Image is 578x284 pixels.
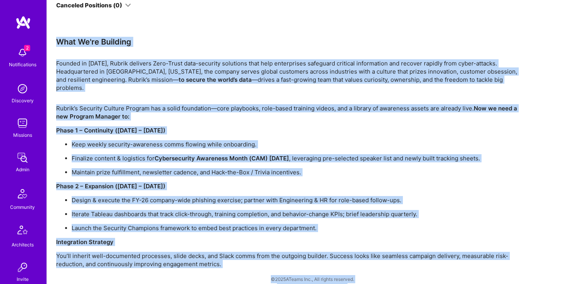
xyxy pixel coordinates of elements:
[13,131,32,139] div: Missions
[15,115,30,131] img: teamwork
[72,196,521,204] p: Design & execute the FY-26 company-wide phishing exercise; partner with Engineering & HR for role...
[13,184,32,203] img: Community
[15,150,30,165] img: admin teamwork
[24,45,30,51] span: 2
[56,252,521,268] p: You’ll inherit well-documented processes, slide decks, and Slack comms from the outgoing builder....
[10,203,35,211] div: Community
[56,238,114,246] strong: Integration Strategy
[15,81,30,96] img: discovery
[72,154,521,162] p: Finalize content & logistics for , leveraging pre-selected speaker list and newly built tracking ...
[125,2,131,8] i: icon ArrowDown
[72,210,521,218] p: Iterate Tableau dashboards that track click-through, training completion, and behavior-change KPI...
[56,59,521,92] p: Founded in [DATE], Rubrik delivers Zero-Trust data-security solutions that help enterprises safeg...
[56,182,165,190] strong: Phase 2 – Expansion ([DATE] – [DATE])
[56,104,521,120] p: Rubrik’s Security Culture Program has a solid foundation—core playbooks, role-based training vide...
[56,37,521,47] div: What We're Building
[12,241,34,249] div: Architects
[179,76,252,83] strong: to secure the world’s data
[17,275,29,283] div: Invite
[72,140,521,148] p: Keep weekly security-awareness comms flowing while onboarding.
[72,224,521,232] p: Launch the Security Champions framework to embed best practices in every department.
[16,165,29,174] div: Admin
[15,45,30,60] img: bell
[72,168,521,176] p: Maintain prize fulfillment, newsletter cadence, and Hack-the-Box / Trivia incentives.
[56,105,517,120] strong: Now we need a new Program Manager to:
[56,127,165,134] strong: Phase 1 – Continuity ([DATE] – [DATE])
[9,60,36,69] div: Notifications
[155,155,289,162] strong: Cybersecurity Awareness Month (CAM) [DATE]
[15,260,30,275] img: Invite
[56,1,122,9] div: Canceled Positions (0)
[15,15,31,29] img: logo
[12,96,34,105] div: Discovery
[13,222,32,241] img: Architects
